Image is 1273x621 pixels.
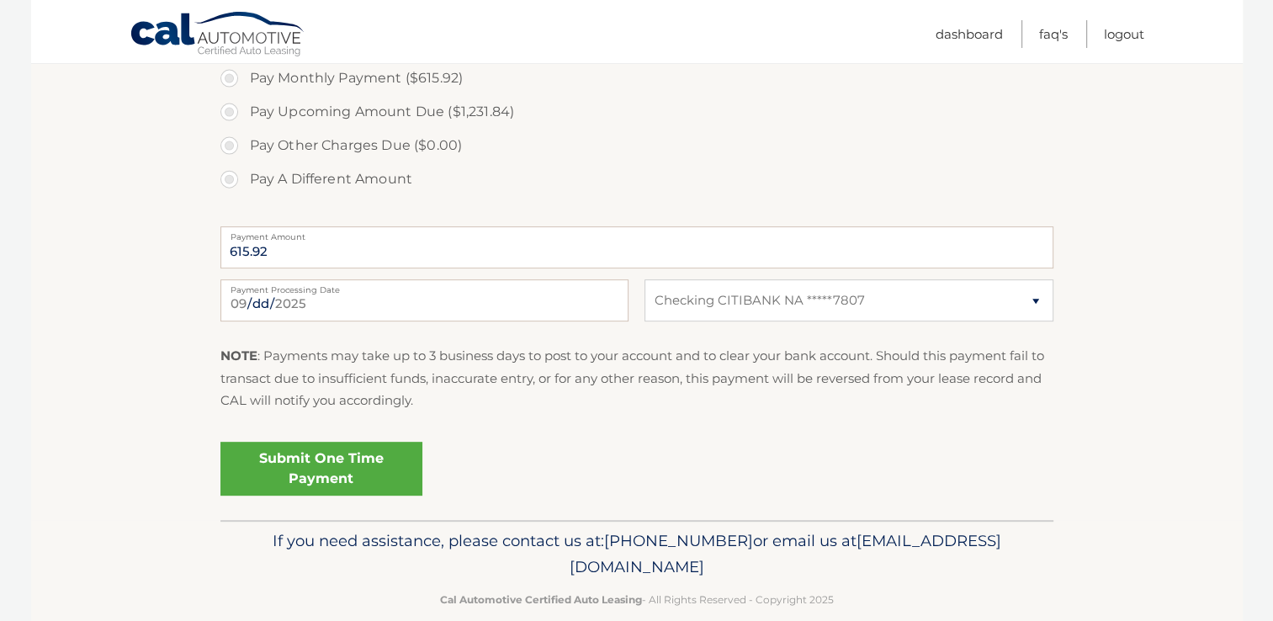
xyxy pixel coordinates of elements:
[220,95,1053,129] label: Pay Upcoming Amount Due ($1,231.84)
[220,226,1053,240] label: Payment Amount
[231,591,1042,608] p: - All Rights Reserved - Copyright 2025
[220,129,1053,162] label: Pay Other Charges Due ($0.00)
[220,348,257,364] strong: NOTE
[1039,20,1068,48] a: FAQ's
[220,61,1053,95] label: Pay Monthly Payment ($615.92)
[936,20,1003,48] a: Dashboard
[604,531,753,550] span: [PHONE_NUMBER]
[220,162,1053,196] label: Pay A Different Amount
[231,528,1042,581] p: If you need assistance, please contact us at: or email us at
[220,226,1053,268] input: Payment Amount
[1104,20,1144,48] a: Logout
[220,279,629,293] label: Payment Processing Date
[220,345,1053,411] p: : Payments may take up to 3 business days to post to your account and to clear your bank account....
[220,442,422,496] a: Submit One Time Payment
[220,279,629,321] input: Payment Date
[440,593,642,606] strong: Cal Automotive Certified Auto Leasing
[130,11,306,60] a: Cal Automotive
